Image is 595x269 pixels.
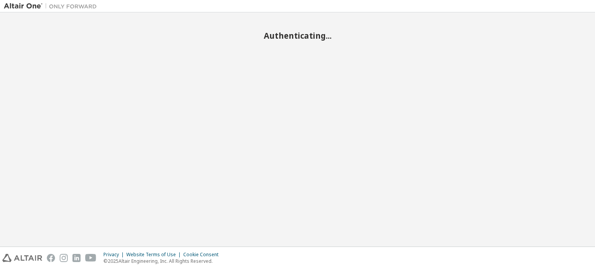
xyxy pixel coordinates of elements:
[103,252,126,258] div: Privacy
[2,254,42,262] img: altair_logo.svg
[103,258,223,264] p: © 2025 Altair Engineering, Inc. All Rights Reserved.
[183,252,223,258] div: Cookie Consent
[60,254,68,262] img: instagram.svg
[47,254,55,262] img: facebook.svg
[72,254,81,262] img: linkedin.svg
[126,252,183,258] div: Website Terms of Use
[4,31,591,41] h2: Authenticating...
[85,254,96,262] img: youtube.svg
[4,2,101,10] img: Altair One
